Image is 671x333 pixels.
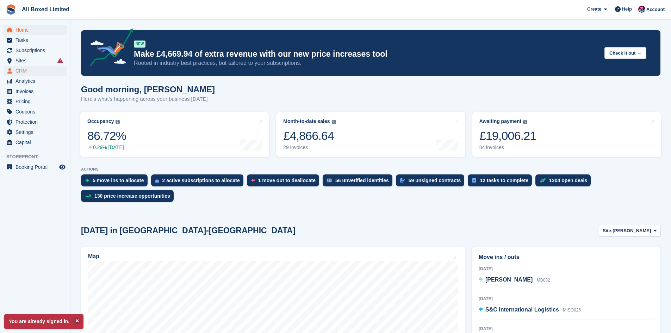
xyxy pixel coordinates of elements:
a: menu [4,137,67,147]
div: 86.72% [87,129,126,143]
div: 5 move ins to allocate [93,178,144,183]
span: Settings [15,127,58,137]
p: Rooted in industry best practices, but tailored to your subscriptions. [134,59,599,67]
span: Analytics [15,76,58,86]
a: 1204 open deals [535,174,594,190]
img: stora-icon-8386f47178a22dfd0bd8f6a31ec36ba5ce8667c1dd55bd0f319d3a0aa187defe.svg [6,4,16,15]
a: S&C International Logistics MISO026 [479,306,581,315]
h2: [DATE] in [GEOGRAPHIC_DATA]-[GEOGRAPHIC_DATA] [81,226,296,235]
span: Storefront [6,153,70,160]
img: price-adjustments-announcement-icon-8257ccfd72463d97f412b2fc003d46551f7dbcb40ab6d574587a9cd5c0d94... [84,29,133,69]
img: icon-info-grey-7440780725fd019a000dd9b08b2336e03edf1995a4989e88bcd33f0948082b44.svg [523,120,527,124]
a: 130 price increase opportunities [81,190,177,205]
div: Month-to-date sales [283,118,330,124]
a: menu [4,97,67,106]
div: 130 price increase opportunities [94,193,170,199]
span: MB032 [537,278,550,283]
span: S&C International Logistics [485,307,559,313]
span: CRM [15,66,58,76]
img: active_subscription_to_allocate_icon-d502201f5373d7db506a760aba3b589e785aa758c864c3986d89f69b8ff3... [155,178,159,183]
span: Capital [15,137,58,147]
a: Occupancy 86.72% 0.29% [DATE] [80,112,269,157]
a: Month-to-date sales £4,866.64 29 invoices [276,112,465,157]
a: 1 move out to deallocate [247,174,323,190]
img: icon-info-grey-7440780725fd019a000dd9b08b2336e03edf1995a4989e88bcd33f0948082b44.svg [116,120,120,124]
div: 56 unverified identities [335,178,389,183]
span: Coupons [15,107,58,117]
a: menu [4,25,67,35]
div: £4,866.64 [283,129,336,143]
span: Protection [15,117,58,127]
p: You are already signed in. [4,314,83,329]
img: move_ins_to_allocate_icon-fdf77a2bb77ea45bf5b3d319d69a93e2d87916cf1d5bf7949dd705db3b84f3ca.svg [85,178,89,183]
div: 29 invoices [283,144,336,150]
div: Occupancy [87,118,114,124]
div: Awaiting payment [479,118,522,124]
span: Tasks [15,35,58,45]
a: 59 unsigned contracts [396,174,468,190]
a: 5 move ins to allocate [81,174,151,190]
a: 12 tasks to complete [468,174,535,190]
a: menu [4,66,67,76]
div: £19,006.21 [479,129,536,143]
a: menu [4,45,67,55]
p: Make £4,669.94 of extra revenue with our new price increases tool [134,49,599,59]
div: 1204 open deals [549,178,587,183]
span: Home [15,25,58,35]
span: [PERSON_NAME] [613,227,651,234]
a: menu [4,76,67,86]
div: NEW [134,41,145,48]
a: menu [4,35,67,45]
button: Site: [PERSON_NAME] [599,225,660,236]
span: Sites [15,56,58,66]
a: menu [4,56,67,66]
img: move_outs_to_deallocate_icon-f764333ba52eb49d3ac5e1228854f67142a1ed5810a6f6cc68b1a99e826820c5.svg [251,178,255,183]
a: Preview store [58,163,67,171]
img: icon-info-grey-7440780725fd019a000dd9b08b2336e03edf1995a4989e88bcd33f0948082b44.svg [332,120,336,124]
div: 59 unsigned contracts [409,178,461,183]
span: Account [646,6,665,13]
h2: Move ins / outs [479,253,654,261]
span: Site: [603,227,613,234]
div: 2 active subscriptions to allocate [162,178,240,183]
span: Create [587,6,601,13]
img: Eliza Goss [638,6,645,13]
img: deal-1b604bf984904fb50ccaf53a9ad4b4a5d6e5aea283cecdc64d6e3604feb123c2.svg [540,178,546,183]
img: contract_signature_icon-13c848040528278c33f63329250d36e43548de30e8caae1d1a13099fd9432cc5.svg [400,178,405,183]
a: menu [4,107,67,117]
h1: Good morning, [PERSON_NAME] [81,85,215,94]
img: verify_identity-adf6edd0f0f0b5bbfe63781bf79b02c33cf7c696d77639b501bdc392416b5a36.svg [327,178,332,183]
div: 1 move out to deallocate [258,178,316,183]
div: [DATE] [479,326,654,332]
a: menu [4,117,67,127]
span: MISO026 [563,308,581,313]
a: menu [4,86,67,96]
div: [DATE] [479,266,654,272]
a: menu [4,127,67,137]
a: [PERSON_NAME] MB032 [479,276,550,285]
span: [PERSON_NAME] [485,277,533,283]
span: Subscriptions [15,45,58,55]
a: 2 active subscriptions to allocate [151,174,247,190]
a: 56 unverified identities [323,174,396,190]
a: menu [4,162,67,172]
i: Smart entry sync failures have occurred [57,58,63,63]
p: Here's what's happening across your business [DATE] [81,95,215,103]
span: Help [622,6,632,13]
div: [DATE] [479,296,654,302]
span: Booking Portal [15,162,58,172]
img: task-75834270c22a3079a89374b754ae025e5fb1db73e45f91037f5363f120a921f8.svg [472,178,476,183]
button: Check it out → [604,47,646,59]
div: 84 invoices [479,144,536,150]
img: price_increase_opportunities-93ffe204e8149a01c8c9dc8f82e8f89637d9d84a8eef4429ea346261dce0b2c0.svg [85,195,91,198]
div: 12 tasks to complete [480,178,528,183]
div: 0.29% [DATE] [87,144,126,150]
span: Invoices [15,86,58,96]
h2: Map [88,253,99,260]
span: Pricing [15,97,58,106]
a: All Boxed Limited [19,4,72,15]
a: Awaiting payment £19,006.21 84 invoices [472,112,661,157]
p: ACTIONS [81,167,660,172]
